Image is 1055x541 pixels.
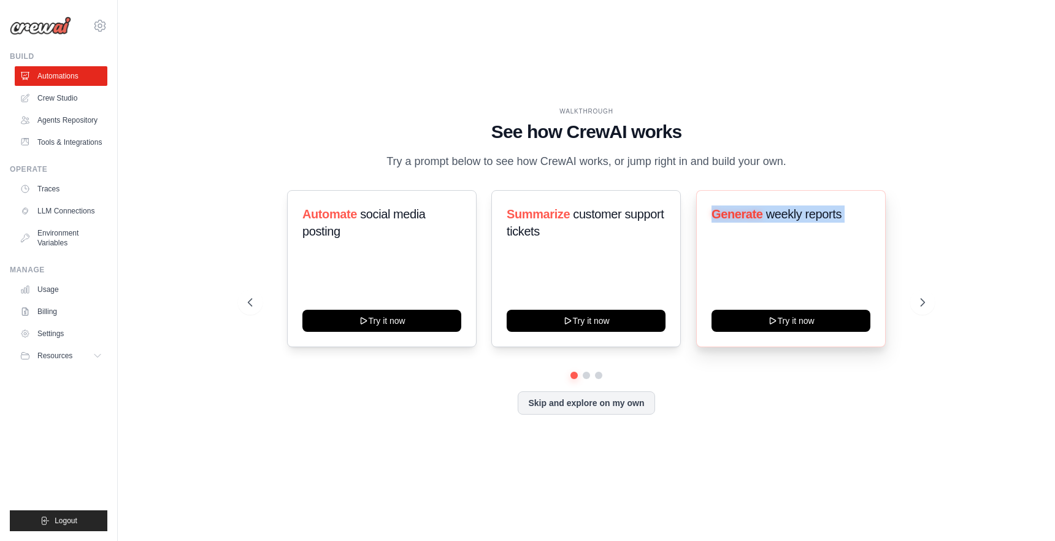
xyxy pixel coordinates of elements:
[15,88,107,108] a: Crew Studio
[765,207,841,221] span: weekly reports
[10,164,107,174] div: Operate
[15,66,107,86] a: Automations
[15,346,107,366] button: Resources
[15,110,107,130] a: Agents Repository
[37,351,72,361] span: Resources
[15,280,107,299] a: Usage
[10,510,107,531] button: Logout
[994,482,1055,541] div: Widget de chat
[15,132,107,152] a: Tools & Integrations
[507,207,664,238] span: customer support tickets
[248,121,925,143] h1: See how CrewAI works
[15,201,107,221] a: LLM Connections
[507,207,570,221] span: Summarize
[15,223,107,253] a: Environment Variables
[10,17,71,35] img: Logo
[302,310,461,332] button: Try it now
[302,207,426,238] span: social media posting
[712,310,870,332] button: Try it now
[15,324,107,343] a: Settings
[15,302,107,321] a: Billing
[10,52,107,61] div: Build
[15,179,107,199] a: Traces
[248,107,925,116] div: WALKTHROUGH
[380,153,792,171] p: Try a prompt below to see how CrewAI works, or jump right in and build your own.
[302,207,357,221] span: Automate
[10,265,107,275] div: Manage
[507,310,666,332] button: Try it now
[994,482,1055,541] iframe: Chat Widget
[712,207,763,221] span: Generate
[518,391,654,415] button: Skip and explore on my own
[55,516,77,526] span: Logout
